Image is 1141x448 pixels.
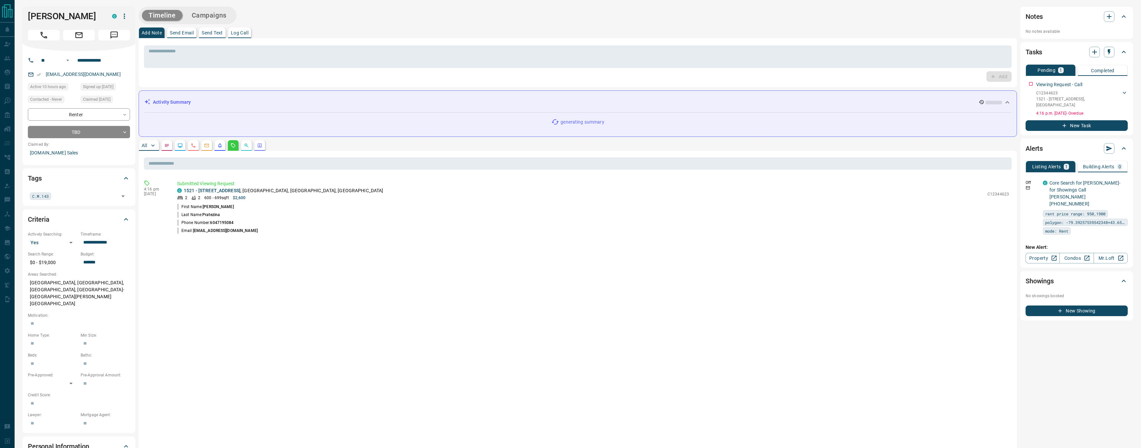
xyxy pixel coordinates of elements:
[1036,110,1128,116] p: 4:16 p.m. [DATE] - Overdue
[1036,90,1121,96] p: C12344623
[1045,228,1068,234] span: mode: Rent
[28,237,77,248] div: Yes
[1026,244,1128,251] p: New Alert:
[1026,186,1030,190] svg: Email
[28,147,130,158] p: [DOMAIN_NAME] Sales
[30,84,66,90] span: Active 10 hours ago
[1036,96,1121,108] p: 1521 - [STREET_ADDRESS] , [GEOGRAPHIC_DATA]
[1091,68,1114,73] p: Completed
[1059,68,1062,73] p: 1
[177,220,234,226] p: Phone Number:
[153,99,191,106] p: Activity Summary
[177,228,258,234] p: Email:
[142,143,147,148] p: All
[1026,9,1128,25] div: Notes
[202,212,220,217] span: Pratezina
[561,119,604,126] p: generating summary
[1026,47,1042,57] h2: Tasks
[83,96,110,103] span: Claimed [DATE]
[28,277,130,309] p: [GEOGRAPHIC_DATA], [GEOGRAPHIC_DATA], [GEOGRAPHIC_DATA], [GEOGRAPHIC_DATA]-[GEOGRAPHIC_DATA][PERS...
[1036,81,1082,88] p: Viewing Request - Call
[28,11,102,22] h1: [PERSON_NAME]
[1059,253,1094,263] a: Condos
[1049,180,1120,206] a: Core Search for [PERSON_NAME]- for Showings Call [PERSON_NAME] [PHONE_NUMBER]
[1026,273,1128,289] div: Showings
[63,30,95,40] span: Email
[1026,253,1060,263] a: Property
[1045,210,1106,217] span: rent price range: 950,1900
[32,193,49,199] span: C.M.143
[1118,164,1121,169] p: 0
[112,14,117,19] div: condos.ca
[28,312,130,318] p: Motivation:
[233,195,246,201] p: $2,600
[1045,219,1125,226] span: polygon: -79.39257539542348+43.65616591024067,-79.38862718375356+43.6683359075343,-79.36450876029...
[1026,11,1043,22] h2: Notes
[1026,180,1039,186] p: Off
[244,143,249,148] svg: Opportunities
[1043,181,1047,185] div: condos.ca
[28,211,130,227] div: Criteria
[1026,293,1128,299] p: No showings booked
[28,231,77,237] p: Actively Searching:
[1038,68,1055,73] p: Pending
[28,392,130,398] p: Credit Score:
[28,30,60,40] span: Call
[28,214,49,225] h2: Criteria
[177,180,1009,187] p: Submitted Viewing Request
[142,30,162,35] p: Add Note
[98,30,130,40] span: Message
[1065,164,1068,169] p: 1
[164,143,169,148] svg: Notes
[177,204,234,210] p: First Name:
[144,192,167,196] p: [DATE]
[81,372,130,378] p: Pre-Approval Amount:
[1036,89,1128,109] div: C123446231521 - [STREET_ADDRESS],[GEOGRAPHIC_DATA]
[64,56,72,64] button: Open
[1026,276,1054,286] h2: Showings
[81,83,130,92] div: Wed Jan 09 2019
[36,72,41,77] svg: Email Verified
[28,271,130,277] p: Areas Searched:
[46,72,121,77] a: [EMAIL_ADDRESS][DOMAIN_NAME]
[28,372,77,378] p: Pre-Approved:
[30,96,62,103] span: Contacted - Never
[144,96,1011,108] div: Activity Summary
[142,10,182,21] button: Timeline
[1026,143,1043,154] h2: Alerts
[1026,28,1128,34] p: No notes available
[170,30,194,35] p: Send Email
[204,195,229,201] p: 600 - 699 sqft
[28,83,77,92] div: Mon Sep 15 2025
[28,332,77,338] p: Home Type:
[1083,164,1114,169] p: Building Alerts
[1026,44,1128,60] div: Tasks
[184,187,383,194] p: , [GEOGRAPHIC_DATA], [GEOGRAPHIC_DATA], [GEOGRAPHIC_DATA]
[144,187,167,192] p: 4:16 pm
[185,10,233,21] button: Campaigns
[81,96,130,105] div: Tue Apr 16 2024
[257,143,262,148] svg: Agent Actions
[1094,253,1128,263] a: Mr.Loft
[28,108,130,121] div: Renter
[81,251,130,257] p: Budget:
[1026,140,1128,156] div: Alerts
[28,352,77,358] p: Beds:
[1026,306,1128,316] button: New Showing
[28,257,77,268] p: $0 - $19,000
[177,188,182,193] div: condos.ca
[1026,120,1128,131] button: New Task
[28,173,41,184] h2: Tags
[28,126,130,138] div: TBD
[28,141,130,147] p: Claimed By:
[28,170,130,186] div: Tags
[28,251,77,257] p: Search Range:
[202,30,223,35] p: Send Text
[191,143,196,148] svg: Calls
[193,228,258,233] span: [EMAIL_ADDRESS][DOMAIN_NAME]
[83,84,113,90] span: Signed up [DATE]
[28,412,77,418] p: Lawyer:
[203,204,234,209] span: [PERSON_NAME]
[177,212,220,218] p: Last Name:
[81,352,130,358] p: Baths:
